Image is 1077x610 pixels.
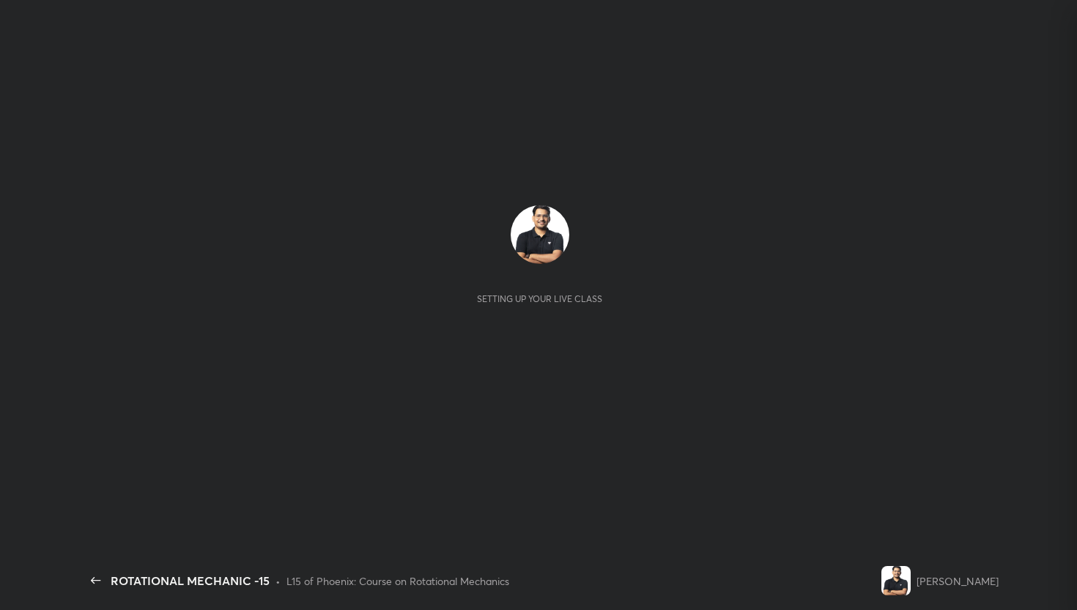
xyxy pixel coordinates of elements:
img: ceabdeb00eb74dbfa2d72374b0a91b33.jpg [511,205,569,264]
div: ROTATIONAL MECHANIC -15 [111,572,270,589]
div: L15 of Phoenix: Course on Rotational Mechanics [286,573,509,589]
div: Setting up your live class [477,293,602,304]
div: [PERSON_NAME] [917,573,999,589]
div: • [275,573,281,589]
img: ceabdeb00eb74dbfa2d72374b0a91b33.jpg [881,566,911,595]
